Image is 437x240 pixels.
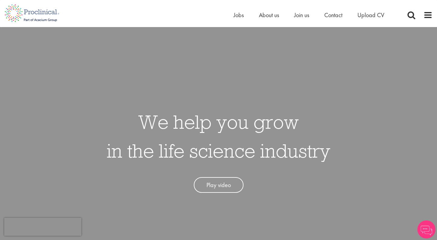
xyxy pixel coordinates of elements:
a: Play video [194,177,244,193]
a: Contact [324,11,342,19]
a: Jobs [234,11,244,19]
img: Chatbot [417,220,435,238]
a: Upload CV [357,11,384,19]
h1: We help you grow in the life science industry [107,107,330,165]
a: About us [259,11,279,19]
a: Join us [294,11,309,19]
